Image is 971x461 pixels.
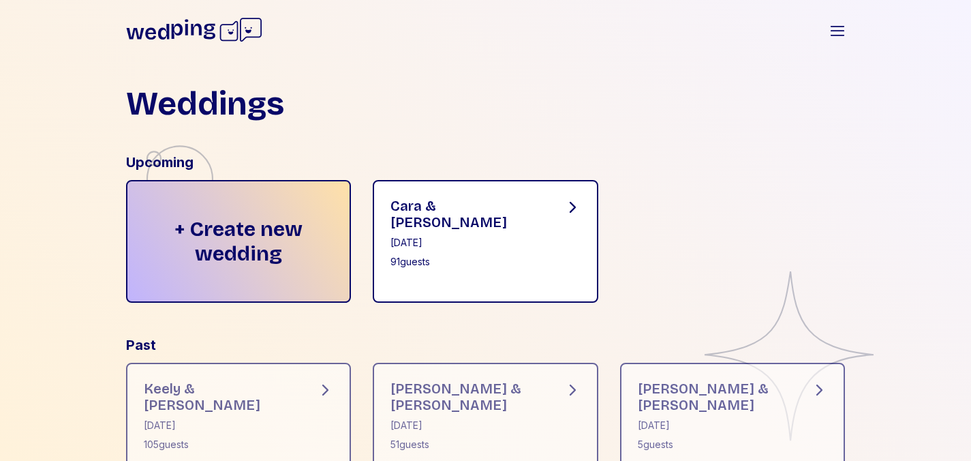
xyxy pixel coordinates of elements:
div: Upcoming [126,153,846,172]
div: [PERSON_NAME] & [PERSON_NAME] [638,381,790,413]
div: 51 guests [390,438,542,451]
div: + Create new wedding [126,180,352,303]
div: [DATE] [390,419,542,432]
div: Cara & [PERSON_NAME] [390,198,542,230]
div: [DATE] [390,236,542,250]
div: [DATE] [144,419,296,432]
div: 5 guests [638,438,790,451]
div: 105 guests [144,438,296,451]
div: 91 guests [390,255,542,269]
div: [PERSON_NAME] & [PERSON_NAME] [390,381,542,413]
h1: Weddings [126,87,284,120]
div: [DATE] [638,419,790,432]
div: Keely & [PERSON_NAME] [144,381,296,413]
div: Past [126,336,846,355]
